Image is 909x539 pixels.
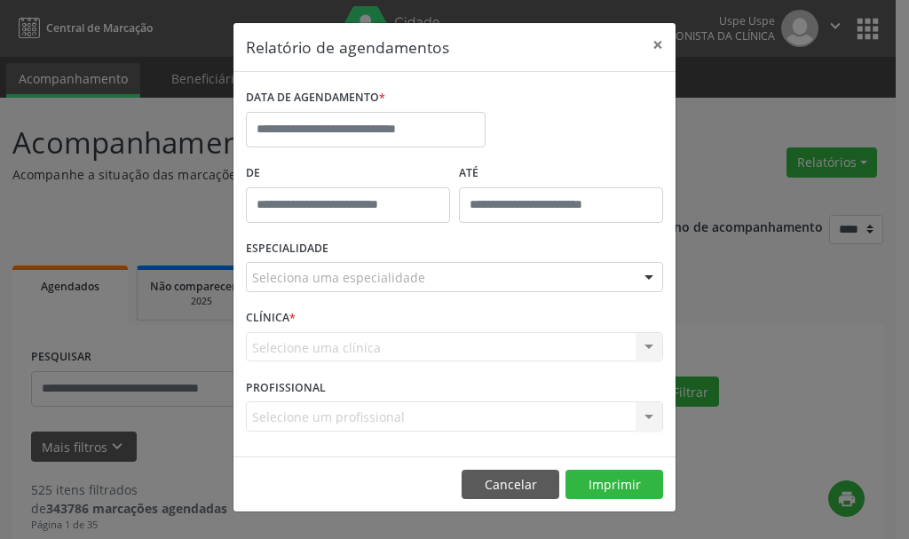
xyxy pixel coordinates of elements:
label: ESPECIALIDADE [246,235,328,263]
button: Imprimir [565,470,663,500]
label: De [246,160,450,187]
label: DATA DE AGENDAMENTO [246,84,385,112]
label: CLÍNICA [246,305,296,332]
button: Cancelar [462,470,559,500]
label: ATÉ [459,160,663,187]
label: PROFISSIONAL [246,374,326,401]
h5: Relatório de agendamentos [246,36,449,59]
button: Close [640,23,676,67]
span: Seleciona uma especialidade [252,268,425,287]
